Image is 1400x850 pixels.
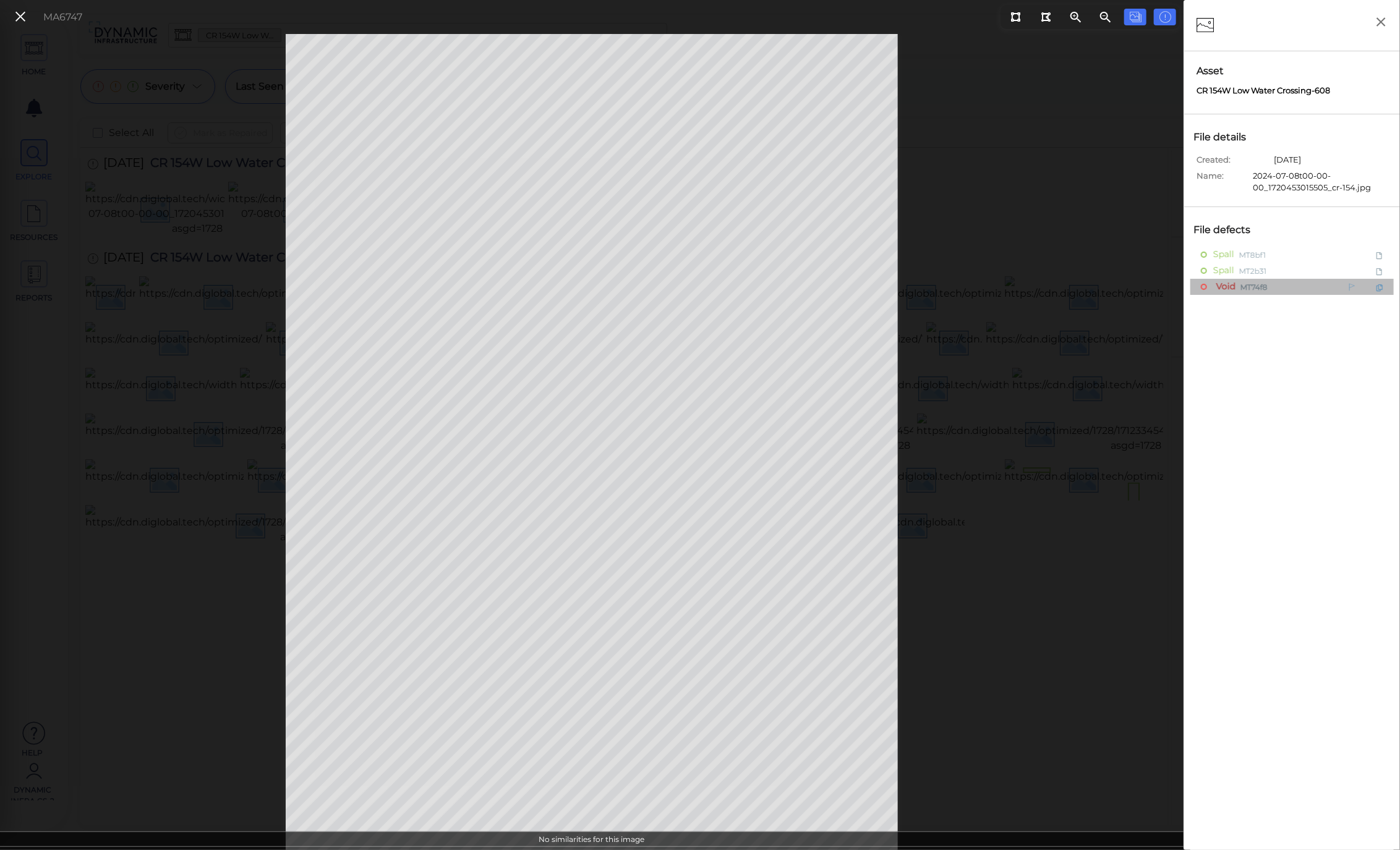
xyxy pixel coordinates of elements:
[1239,247,1266,262] span: MT8bf1
[43,10,82,25] div: MA6747
[1197,154,1271,170] span: Created:
[1213,263,1234,278] span: Spall
[1347,794,1391,841] iframe: Chat
[1190,247,1394,263] div: SpallMT8bf1
[1274,154,1301,170] span: [DATE]
[1213,279,1236,294] span: Void
[1240,279,1268,294] span: MT74f8
[1239,263,1266,278] span: MT2b31
[1213,247,1234,262] span: Spall
[1190,127,1262,148] div: File details
[1197,85,1330,97] span: CR 154W Low Water Crossing-608
[1190,279,1394,295] div: VoidMT74f8
[1197,64,1388,79] span: Asset
[1190,263,1394,279] div: SpallMT2b31
[1253,170,1394,194] span: 2024-07-08t00-00-00_1720453015505_cr-154.jpg
[1197,170,1250,186] span: Name:
[1190,219,1266,240] div: File defects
